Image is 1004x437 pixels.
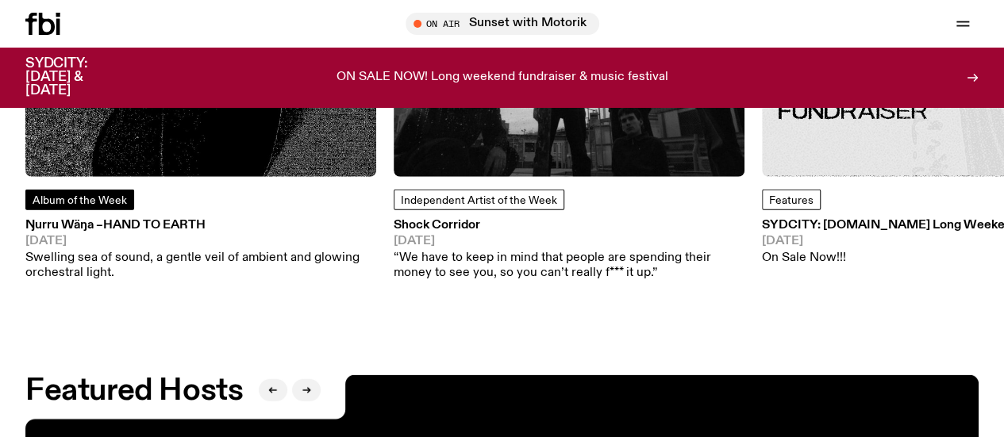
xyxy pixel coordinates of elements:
[25,190,134,210] a: Album of the Week
[337,71,668,85] p: ON SALE NOW! Long weekend fundraiser & music festival
[406,13,599,35] button: On AirSunset with Motorik
[25,377,243,405] h2: Featured Hosts
[394,251,744,281] p: “We have to keep in mind that people are spending their money to see you, so you can’t really f**...
[25,236,376,247] span: [DATE]
[25,220,376,232] h3: Ŋurru Wäŋa –
[25,220,376,281] a: Ŋurru Wäŋa –Hand To Earth[DATE]Swelling sea of sound, a gentle veil of ambient and glowing orches...
[33,195,127,206] span: Album of the Week
[769,195,814,206] span: Features
[394,220,744,281] a: Shock Corridor[DATE]“We have to keep in mind that people are spending their money to see you, so ...
[394,236,744,247] span: [DATE]
[394,190,564,210] a: Independent Artist of the Week
[25,57,127,98] h3: SYDCITY: [DATE] & [DATE]
[394,220,744,232] h3: Shock Corridor
[103,219,206,232] span: Hand To Earth
[401,195,557,206] span: Independent Artist of the Week
[762,190,821,210] a: Features
[25,251,376,281] p: Swelling sea of sound, a gentle veil of ambient and glowing orchestral light.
